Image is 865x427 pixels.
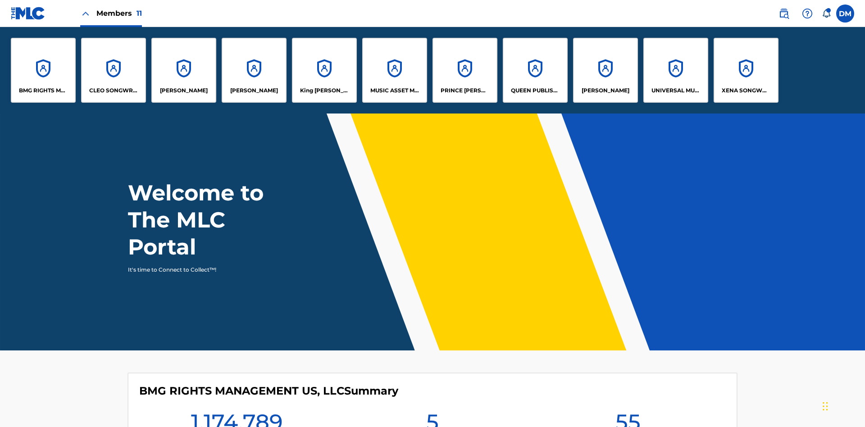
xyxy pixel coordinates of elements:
p: QUEEN PUBLISHA [511,86,560,95]
a: Accounts[PERSON_NAME] [573,38,638,103]
a: AccountsMUSIC ASSET MANAGEMENT (MAM) [362,38,427,103]
span: 11 [137,9,142,18]
div: Drag [823,393,828,420]
p: PRINCE MCTESTERSON [441,86,490,95]
h1: Welcome to The MLC Portal [128,179,296,260]
a: AccountsQUEEN PUBLISHA [503,38,568,103]
a: Accounts[PERSON_NAME] [151,38,216,103]
div: Help [798,5,816,23]
a: AccountsPRINCE [PERSON_NAME] [432,38,497,103]
iframe: Chat Widget [820,384,865,427]
p: EYAMA MCSINGER [230,86,278,95]
img: search [778,8,789,19]
p: XENA SONGWRITER [722,86,771,95]
p: RONALD MCTESTERSON [582,86,629,95]
a: AccountsUNIVERSAL MUSIC PUB GROUP [643,38,708,103]
a: AccountsKing [PERSON_NAME] [292,38,357,103]
a: Accounts[PERSON_NAME] [222,38,287,103]
a: AccountsBMG RIGHTS MANAGEMENT US, LLC [11,38,76,103]
a: AccountsXENA SONGWRITER [714,38,778,103]
p: King McTesterson [300,86,349,95]
img: help [802,8,813,19]
p: UNIVERSAL MUSIC PUB GROUP [651,86,701,95]
p: ELVIS COSTELLO [160,86,208,95]
p: MUSIC ASSET MANAGEMENT (MAM) [370,86,419,95]
p: BMG RIGHTS MANAGEMENT US, LLC [19,86,68,95]
img: Close [80,8,91,19]
div: User Menu [836,5,854,23]
span: Members [96,8,142,18]
a: AccountsCLEO SONGWRITER [81,38,146,103]
a: Public Search [775,5,793,23]
p: CLEO SONGWRITER [89,86,138,95]
img: MLC Logo [11,7,46,20]
p: It's time to Connect to Collect™! [128,266,284,274]
div: Notifications [822,9,831,18]
h4: BMG RIGHTS MANAGEMENT US, LLC [139,384,398,398]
